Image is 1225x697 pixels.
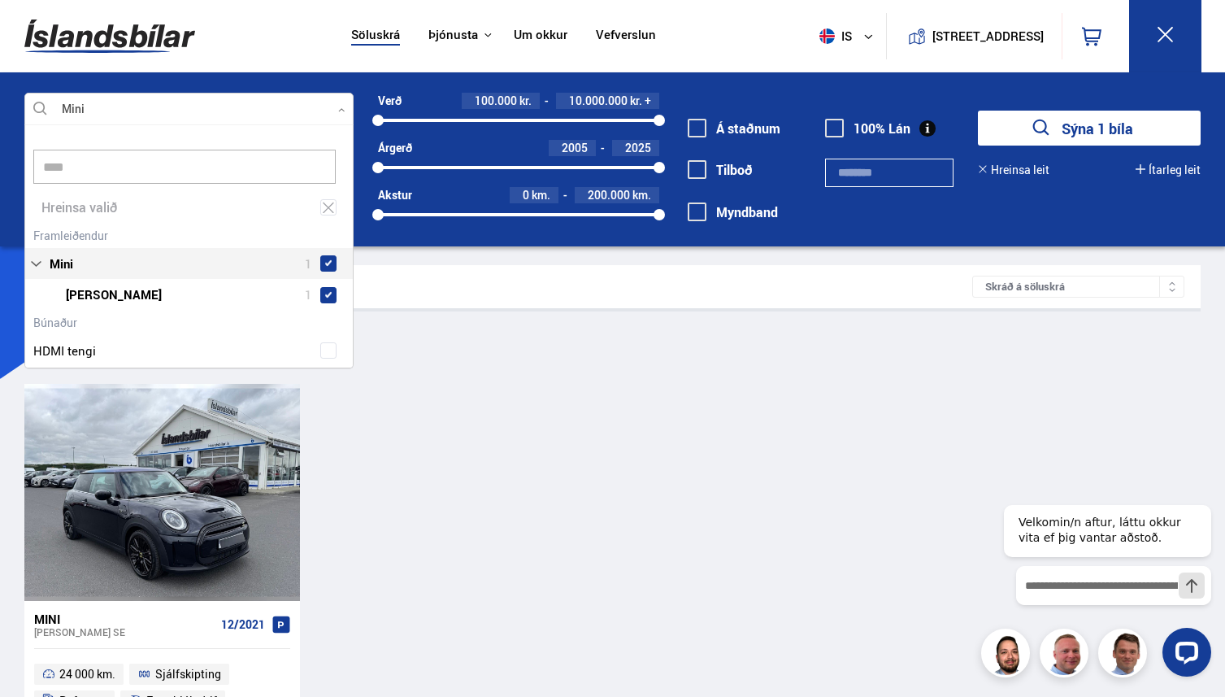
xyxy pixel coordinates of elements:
span: 1 [305,283,312,307]
div: Verð [378,94,402,107]
span: 1 [305,252,312,276]
a: Söluskrá [351,28,400,45]
iframe: LiveChat chat widget [991,476,1218,690]
span: is [813,28,854,44]
span: 2005 [562,140,588,155]
div: Árgerð [378,142,412,155]
label: Myndband [688,205,778,220]
button: Þjónusta [428,28,478,43]
a: Um okkur [514,28,567,45]
span: + [645,94,651,107]
img: G0Ugv5HjCgRt.svg [24,10,195,63]
label: Tilboð [688,163,753,177]
span: 12/2021 [221,618,265,631]
div: Mini [34,612,215,626]
span: kr. [519,94,532,107]
span: km. [632,189,651,202]
button: Sýna 1 bíla [978,111,1201,146]
div: Hreinsa valið [25,192,353,224]
span: 2025 [625,140,651,155]
span: 200.000 [588,187,630,203]
label: Á staðnum [688,121,780,136]
button: [STREET_ADDRESS] [939,29,1038,43]
span: 24 000 km. [59,664,115,684]
label: 100% Lán [825,121,910,136]
div: [PERSON_NAME] SE [34,626,215,638]
img: svg+xml;base64,PHN2ZyB4bWxucz0iaHR0cDovL3d3dy53My5vcmcvMjAwMC9zdmciIHdpZHRoPSI1MTIiIGhlaWdodD0iNT... [819,28,835,44]
button: Hreinsa leit [978,163,1049,176]
img: nhp88E3Fdnt1Opn2.png [984,631,1032,680]
div: Akstur [378,189,412,202]
span: Sjálfskipting [155,664,221,684]
span: km. [532,189,550,202]
span: Mini [50,252,73,276]
div: Leitarniðurstöður 1 bílar [41,278,973,295]
span: 0 [523,187,529,203]
div: Skráð á söluskrá [972,276,1184,298]
button: Ítarleg leit [1136,163,1201,176]
span: 10.000.000 [569,93,628,108]
a: [STREET_ADDRESS] [895,13,1053,59]
a: Vefverslun [596,28,656,45]
span: 100.000 [475,93,517,108]
span: kr. [630,94,642,107]
button: is [813,12,886,60]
